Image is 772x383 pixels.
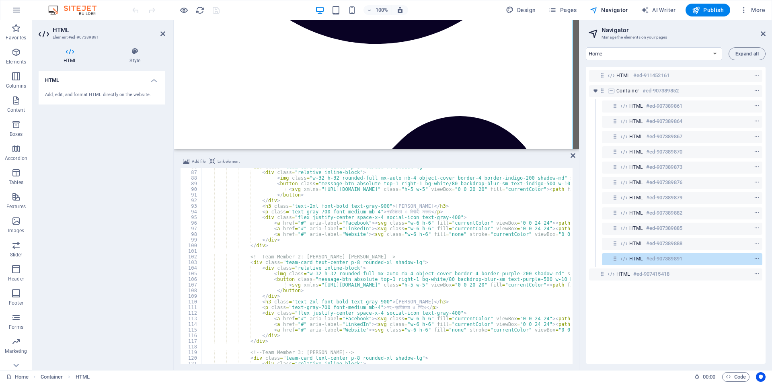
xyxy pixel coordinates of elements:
div: 109 [181,293,202,299]
span: HTML [629,133,643,140]
span: HTML [629,225,643,231]
h6: #ed-907389891 [646,254,682,264]
button: context-menu [753,117,761,126]
h6: Session time [694,372,716,382]
div: 101 [181,248,202,254]
button: Publish [686,4,730,16]
p: Forms [9,324,23,330]
h6: #ed-907389864 [646,117,682,126]
div: 98 [181,231,202,237]
span: More [740,6,765,14]
button: context-menu [753,71,761,80]
div: 115 [181,327,202,333]
span: HTML [629,195,643,201]
p: Content [7,107,25,113]
div: 95 [181,215,202,220]
button: Click here to leave preview mode and continue editing [179,5,189,15]
button: Usercentrics [756,372,766,382]
button: context-menu [753,178,761,187]
h4: Style [105,47,165,64]
button: Expand all [729,47,766,60]
h6: 100% [376,5,388,15]
div: 88 [181,175,202,181]
p: Columns [6,83,26,89]
span: HTML [629,118,643,125]
button: Add file [182,157,207,166]
button: context-menu [753,162,761,172]
span: Link element [218,157,240,166]
div: 90 [181,186,202,192]
button: context-menu [753,101,761,111]
h6: #ed-911452161 [633,71,669,80]
span: Pages [548,6,577,14]
span: HTML [616,72,630,79]
span: HTML [616,271,630,277]
p: Accordion [5,155,27,162]
img: Editor Logo [46,5,107,15]
div: 113 [181,316,202,322]
p: Tables [9,179,23,186]
a: Click to cancel selection. Double-click to open Pages [6,372,29,382]
span: Container [616,88,639,94]
div: 117 [181,338,202,344]
h6: #ed-907389879 [646,193,682,203]
div: 93 [181,203,202,209]
i: Reload page [195,6,205,15]
h6: #ed-907389888 [646,239,682,248]
span: HTML [629,179,643,186]
h6: #ed-907389852 [643,86,679,96]
p: Header [8,276,24,282]
h2: HTML [53,27,165,34]
div: 119 [181,350,202,355]
p: Images [8,227,25,234]
span: Click to select. Double-click to edit [41,372,63,382]
h4: HTML [39,47,105,64]
h6: #ed-907389882 [646,208,682,218]
span: HTML [629,149,643,155]
div: 100 [181,243,202,248]
h2: Navigator [602,27,766,34]
span: 00 00 [703,372,715,382]
button: More [737,4,768,16]
div: 91 [181,192,202,198]
div: 114 [181,322,202,327]
i: On resize automatically adjust zoom level to fit chosen device. [396,6,404,14]
button: reload [195,5,205,15]
button: Code [722,372,749,382]
div: 104 [181,265,202,271]
nav: breadcrumb [41,372,90,382]
div: 103 [181,260,202,265]
button: Link element [208,157,241,166]
h3: Element #ed-907389891 [53,34,149,41]
p: Boxes [10,131,23,137]
p: Footer [9,300,23,306]
h6: #ed-907389873 [646,162,682,172]
span: HTML [629,210,643,216]
p: Slider [10,252,23,258]
button: context-menu [753,132,761,141]
button: 100% [363,5,392,15]
div: 92 [181,198,202,203]
h3: Manage the elements on your pages [602,34,749,41]
div: 87 [181,170,202,175]
p: Elements [6,59,27,65]
h4: HTML [39,71,165,85]
div: 96 [181,220,202,226]
h6: #ed-907389861 [646,101,682,111]
div: 108 [181,288,202,293]
div: 99 [181,237,202,243]
button: context-menu [753,208,761,218]
div: Add, edit, and format HTML directly on the website. [45,92,159,98]
button: Navigator [587,4,631,16]
button: Pages [545,4,580,16]
span: HTML [629,240,643,247]
span: Add file [192,157,205,166]
h6: #ed-907389885 [646,223,682,233]
button: context-menu [753,269,761,279]
span: HTML [629,164,643,170]
div: 121 [181,361,202,367]
p: Features [6,203,26,210]
div: 110 [181,299,202,305]
span: Expand all [735,51,759,56]
button: context-menu [753,193,761,203]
